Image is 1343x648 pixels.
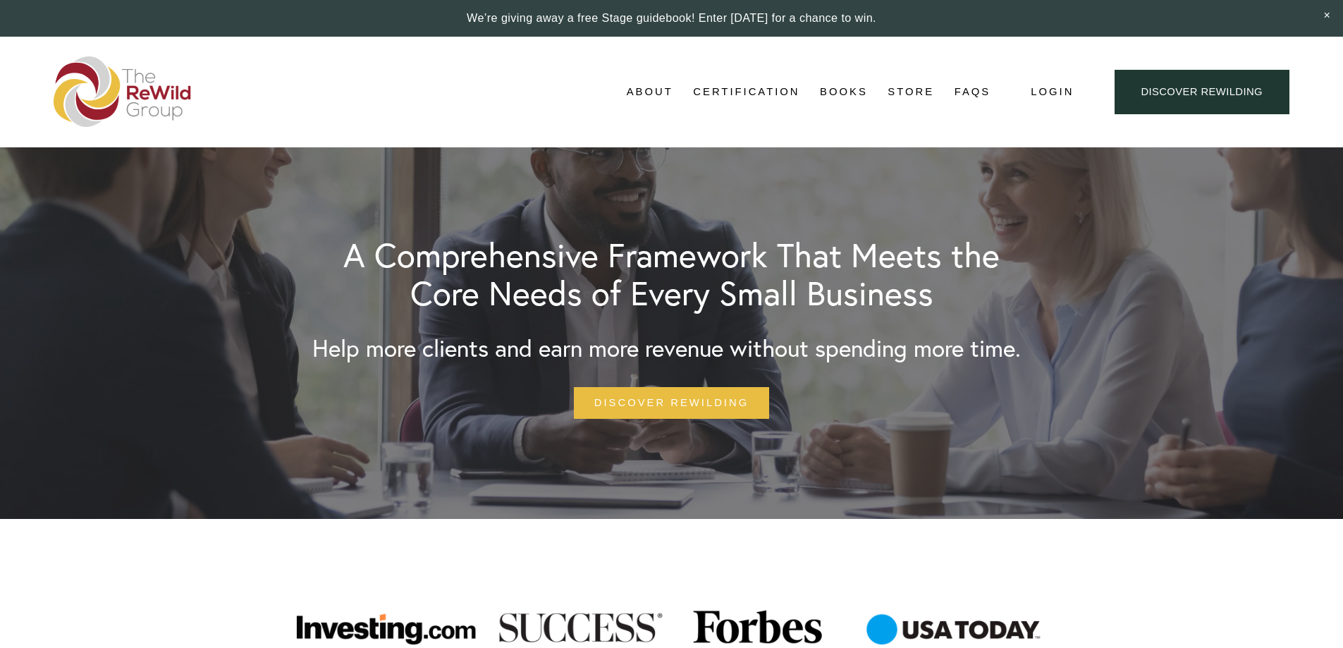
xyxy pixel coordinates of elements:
a: About [627,82,673,103]
img: The ReWild Group [54,56,192,127]
a: Store [888,82,934,103]
a: Discover ReWilding [1115,70,1289,114]
a: Login [1031,82,1074,102]
h1: A Comprehensive Framework That Meets the Core Needs of Every Small Business [312,236,1031,312]
a: Books [820,82,868,103]
a: FAQs [955,82,991,103]
h3: Help more clients and earn more revenue without spending more time. [312,337,1021,361]
a: Certification [693,82,799,103]
a: Discover Rewilding [574,387,769,419]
